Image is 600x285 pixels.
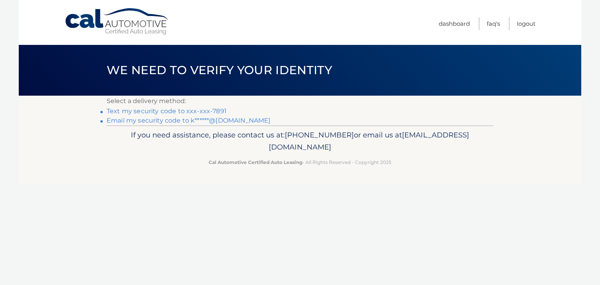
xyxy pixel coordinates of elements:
[517,17,536,30] a: Logout
[439,17,470,30] a: Dashboard
[107,107,227,115] a: Text my security code to xxx-xxx-7891
[112,158,488,166] p: - All Rights Reserved - Copyright 2025
[487,17,500,30] a: FAQ's
[209,159,302,165] strong: Cal Automotive Certified Auto Leasing
[64,8,170,36] a: Cal Automotive
[112,129,488,154] p: If you need assistance, please contact us at: or email us at
[285,130,354,139] span: [PHONE_NUMBER]
[107,117,271,124] a: Email my security code to k******@[DOMAIN_NAME]
[107,96,493,107] p: Select a delivery method:
[107,63,332,77] span: We need to verify your identity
